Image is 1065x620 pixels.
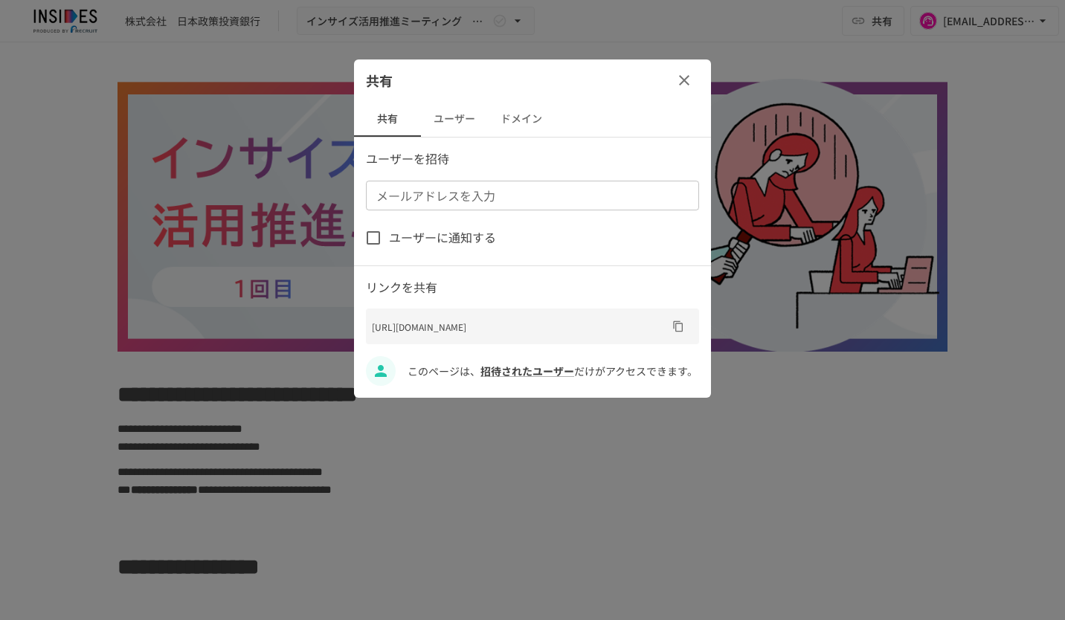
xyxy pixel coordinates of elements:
[666,314,690,338] button: URLをコピー
[354,101,421,137] button: 共有
[366,149,699,169] p: ユーザーを招待
[354,59,711,101] div: 共有
[488,101,555,137] button: ドメイン
[389,228,496,248] span: ユーザーに通知する
[480,364,574,378] a: 招待されたユーザー
[372,320,666,334] p: [URL][DOMAIN_NAME]
[421,101,488,137] button: ユーザー
[366,278,699,297] p: リンクを共有
[408,363,699,379] p: このページは、 だけがアクセスできます。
